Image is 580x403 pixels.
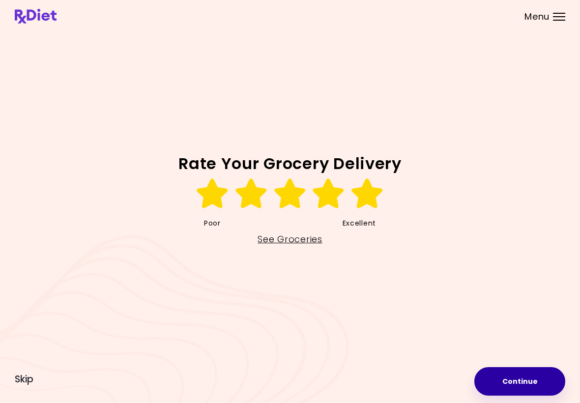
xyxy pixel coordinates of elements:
span: Poor [204,216,221,231]
a: See Groceries [258,231,322,247]
button: Skip [15,374,33,385]
span: Menu [524,12,550,21]
button: Continue [474,367,565,396]
span: Excellent [343,216,376,231]
h2: Rate Your Grocery Delivery [15,156,565,172]
img: RxDiet [15,9,57,24]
